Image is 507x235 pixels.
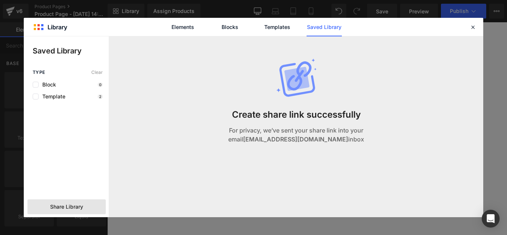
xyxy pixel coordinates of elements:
[39,82,56,88] span: Block
[91,70,103,75] span: Clear
[33,45,109,56] p: Saved Library
[39,94,65,99] span: Template
[307,18,342,36] a: Saved Library
[98,94,103,99] p: 2
[232,109,361,120] h3: Create share link successfully
[33,70,45,75] span: Type
[482,210,500,228] div: Open Intercom Messenger
[243,136,348,143] strong: [EMAIL_ADDRESS][DOMAIN_NAME]
[165,18,200,36] a: Elements
[98,82,103,87] p: 0
[212,18,248,36] a: Blocks
[50,203,83,210] span: Share Library
[259,18,295,36] a: Templates
[214,126,379,144] p: For privacy, we’ve sent your share link into your email inbox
